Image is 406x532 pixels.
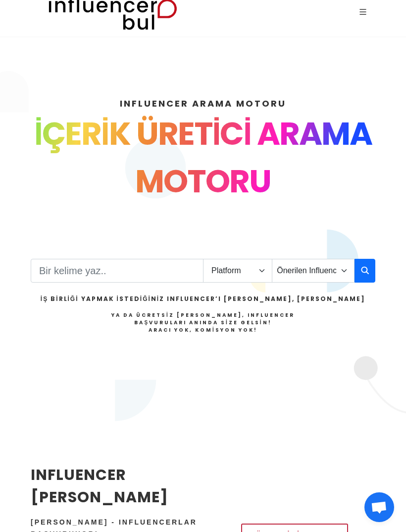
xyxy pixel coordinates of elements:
[31,464,227,508] h2: INFLUENCER [PERSON_NAME]
[364,492,394,522] a: Açık sohbet
[31,97,375,110] h4: INFLUENCER ARAMA MOTORU
[41,295,365,303] h2: İş Birliği Yapmak İstediğiniz Influencer’ı [PERSON_NAME], [PERSON_NAME]
[31,110,375,205] div: İÇERİK ÜRETİCİ ARAMA MOTORU
[41,311,365,334] h4: Ya da Ücretsiz [PERSON_NAME], Influencer Başvuruları Anında Size Gelsin!
[149,326,257,334] strong: Aracı Yok, Komisyon Yok!
[31,259,203,283] input: Search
